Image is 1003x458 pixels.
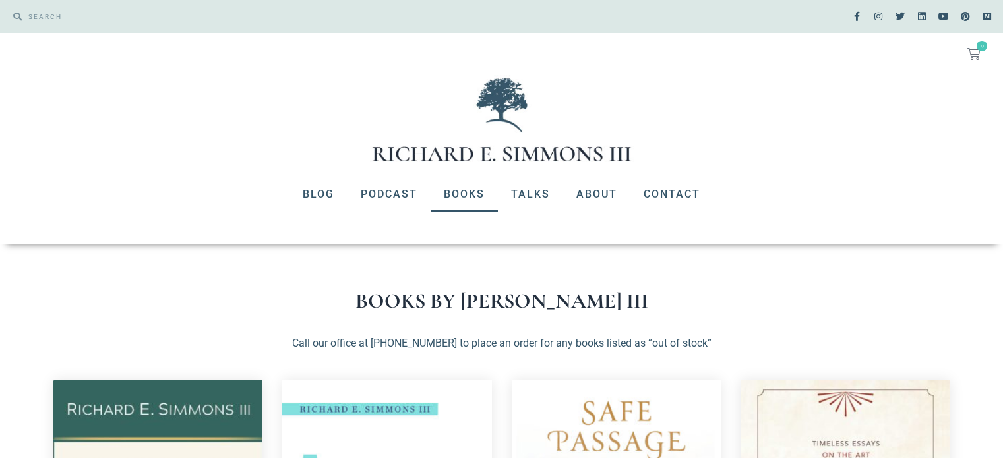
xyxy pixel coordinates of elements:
[53,291,950,312] h1: Books by [PERSON_NAME] III
[630,177,714,212] a: Contact
[22,7,495,26] input: SEARCH
[348,177,431,212] a: Podcast
[563,177,630,212] a: About
[431,177,498,212] a: Books
[498,177,563,212] a: Talks
[289,177,348,212] a: Blog
[952,40,996,69] a: 0
[977,41,987,51] span: 0
[53,335,950,351] p: Call our office at [PHONE_NUMBER] to place an order for any books listed as “out of stock”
